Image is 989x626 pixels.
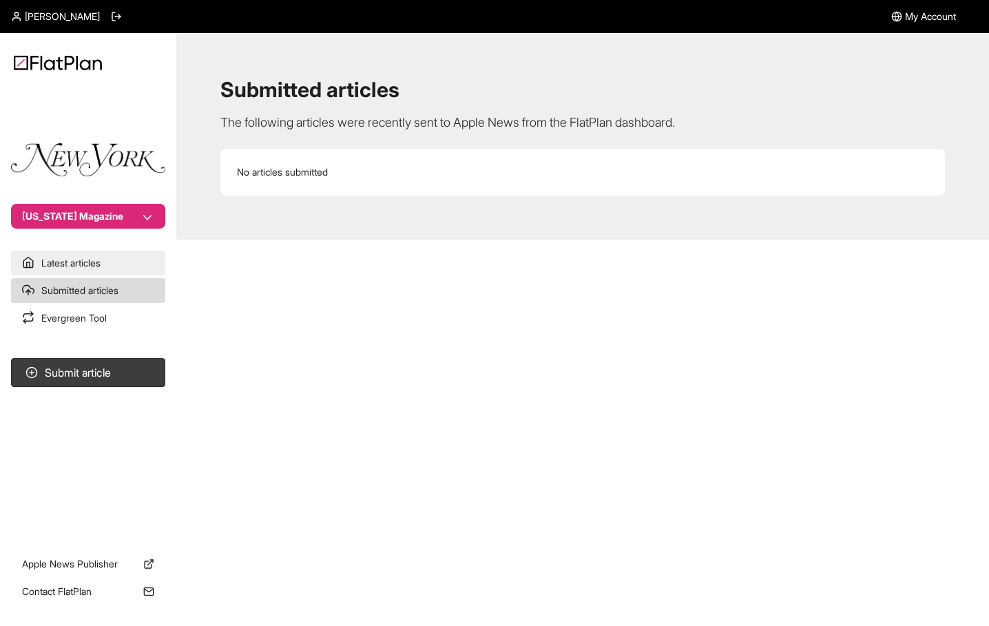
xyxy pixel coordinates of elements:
p: The following articles were recently sent to Apple News from the FlatPlan dashboard. [220,113,945,132]
a: Latest articles [11,251,165,275]
span: [PERSON_NAME] [25,10,100,23]
a: Evergreen Tool [11,306,165,331]
span: My Account [905,10,956,23]
button: Submit article [11,358,165,387]
img: Publication Logo [11,143,165,176]
h1: Submitted articles [220,77,945,102]
a: Apple News Publisher [11,552,165,576]
a: Submitted articles [11,278,165,303]
img: Logo [14,55,102,70]
a: [PERSON_NAME] [11,10,100,23]
button: [US_STATE] Magazine [11,204,165,229]
a: Contact FlatPlan [11,579,165,604]
section: No articles submitted [220,149,945,196]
